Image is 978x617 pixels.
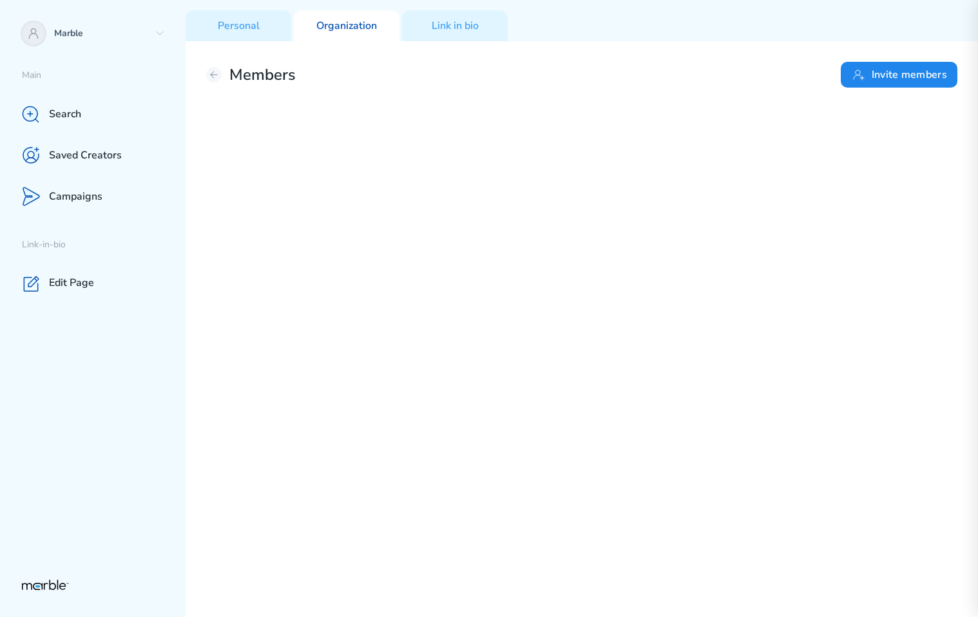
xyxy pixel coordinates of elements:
[218,19,260,33] p: Personal
[229,66,296,84] h2: Members
[49,149,122,162] p: Saved Creators
[22,70,186,82] p: Main
[316,19,377,33] p: Organization
[49,108,81,121] p: Search
[841,62,957,88] button: Invite members
[49,190,102,204] p: Campaigns
[22,239,186,251] p: Link-in-bio
[432,19,479,33] p: Link in bio
[54,28,149,40] p: Marble
[49,276,94,290] p: Edit Page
